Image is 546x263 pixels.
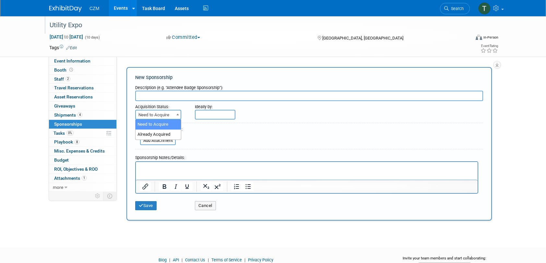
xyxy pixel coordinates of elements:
[77,112,82,117] span: 4
[449,6,464,11] span: Search
[135,110,181,120] span: Need to Acquire
[212,182,223,191] button: Superscript
[68,67,74,72] span: Booth not reserved yet
[182,182,193,191] button: Underline
[54,139,79,144] span: Playbook
[135,82,483,91] div: Description (e.g. "Attendee Badge Sponsorship"):
[140,182,151,191] button: Insert/edit link
[135,74,483,81] div: New Sponsorship
[476,35,482,40] img: Format-Inperson.png
[53,185,63,190] span: more
[54,94,93,99] span: Asset Reservations
[478,2,491,15] img: Tyler Robinson
[49,66,116,74] a: Booth
[440,3,470,14] a: Search
[49,6,82,12] img: ExhibitDay
[195,201,216,210] button: Cancel
[135,201,157,210] button: Save
[84,35,100,40] span: (10 days)
[243,257,247,262] span: |
[159,257,167,262] a: Blog
[103,192,117,200] td: Toggle Event Tabs
[66,46,77,50] a: Edit
[159,182,170,191] button: Bold
[54,76,70,82] span: Staff
[54,166,98,172] span: ROI, Objectives & ROO
[89,6,99,11] span: CZM
[49,84,116,92] a: Travel Reservations
[82,176,87,180] span: 1
[92,192,103,200] td: Personalize Event Tab Strip
[66,131,74,135] span: 0%
[54,157,69,163] span: Budget
[54,148,105,154] span: Misc. Expenses & Credits
[206,257,210,262] span: |
[49,93,116,101] a: Asset Reservations
[49,183,116,192] a: more
[195,101,453,110] div: Ideally by:
[49,174,116,183] a: Attachments1
[136,110,181,120] span: Need to Acquire
[54,85,94,90] span: Travel Reservations
[54,58,90,63] span: Event Information
[63,34,69,40] span: to
[49,120,116,129] a: Sponsorships
[53,131,74,136] span: Tasks
[65,76,70,81] span: 2
[54,67,74,73] span: Booth
[432,34,498,43] div: Event Format
[211,257,242,262] a: Terms of Service
[54,121,82,127] span: Sponsorships
[54,112,82,118] span: Shipments
[49,147,116,155] a: Misc. Expenses & Credits
[49,156,116,165] a: Budget
[136,130,181,140] li: Already Acquired
[173,257,179,262] a: API
[49,138,116,146] a: Playbook8
[168,257,172,262] span: |
[49,102,116,110] a: Giveaways
[49,165,116,174] a: ROI, Objectives & ROO
[54,103,75,109] span: Giveaways
[201,182,212,191] button: Subscript
[75,140,79,144] span: 8
[49,44,77,51] td: Tags
[243,182,254,191] button: Bullet list
[49,34,83,40] span: [DATE] [DATE]
[322,36,403,40] span: [GEOGRAPHIC_DATA], [GEOGRAPHIC_DATA]
[481,44,498,48] div: Event Rating
[185,257,205,262] a: Contact Us
[483,35,498,40] div: In-Person
[135,152,478,161] div: Sponsorship Notes/Details:
[136,120,181,130] li: Need to Acquire
[164,34,203,41] button: Committed
[49,75,116,84] a: Staff2
[248,257,273,262] a: Privacy Policy
[170,182,181,191] button: Italic
[231,182,242,191] button: Numbered list
[54,176,87,181] span: Attachments
[49,111,116,120] a: Shipments4
[49,129,116,138] a: Tasks0%
[135,101,185,110] div: Acquisition Status:
[180,257,184,262] span: |
[47,19,460,31] div: Utility Expo
[136,162,478,180] iframe: Rich Text Area
[49,57,116,65] a: Event Information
